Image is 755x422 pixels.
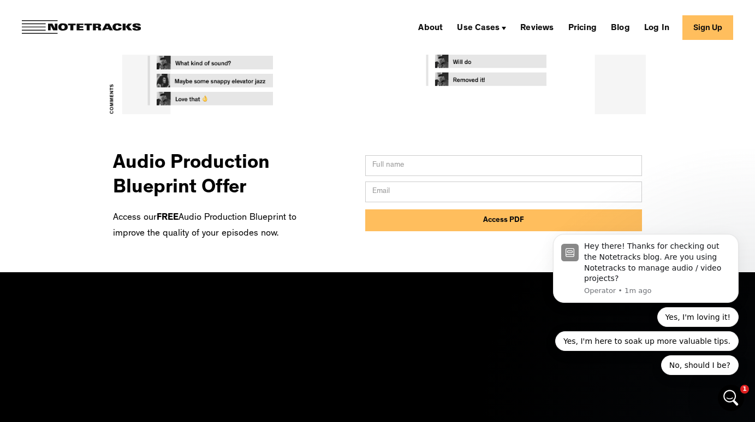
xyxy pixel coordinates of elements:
[640,19,674,36] a: Log In
[113,210,311,243] p: Access our Audio Production Blueprint to improve the quality of your episodes now.
[365,181,641,202] input: Email
[365,209,641,231] input: Access PDF
[157,213,179,222] strong: FREE
[457,24,500,33] div: Use Cases
[365,155,641,231] form: Email Form
[607,19,634,36] a: Blog
[682,15,733,40] a: Sign Up
[564,19,601,36] a: Pricing
[537,150,755,392] iframe: Intercom notifications message
[365,155,641,176] input: Full name
[453,19,510,36] div: Use Cases
[414,19,447,36] a: About
[740,385,749,394] span: 1
[113,142,311,202] h3: Audio Production Blueprint Offer
[718,385,744,411] iframe: Intercom live chat
[516,19,558,36] a: Reviews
